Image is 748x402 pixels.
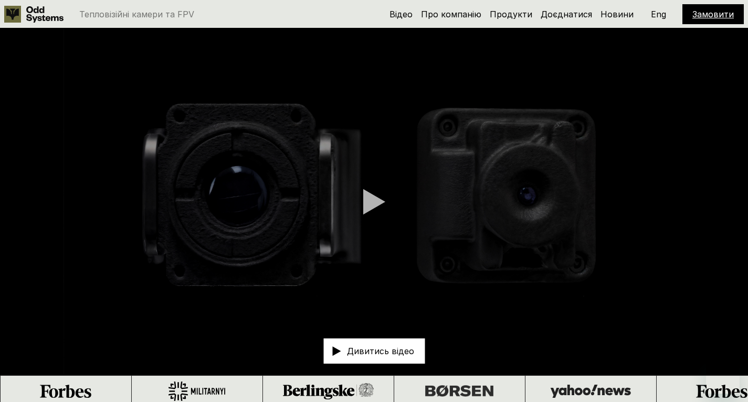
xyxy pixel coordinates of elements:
[706,360,740,394] iframe: Кнопка для запуску вікна повідомлень
[692,9,734,19] a: Замовити
[421,9,481,19] a: Про компанію
[490,9,532,19] a: Продукти
[389,9,413,19] a: Відео
[651,10,666,18] p: Eng
[541,9,592,19] a: Доєднатися
[347,347,414,355] p: Дивитись відео
[600,9,634,19] a: Новини
[79,10,194,18] p: Тепловізійні камери та FPV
